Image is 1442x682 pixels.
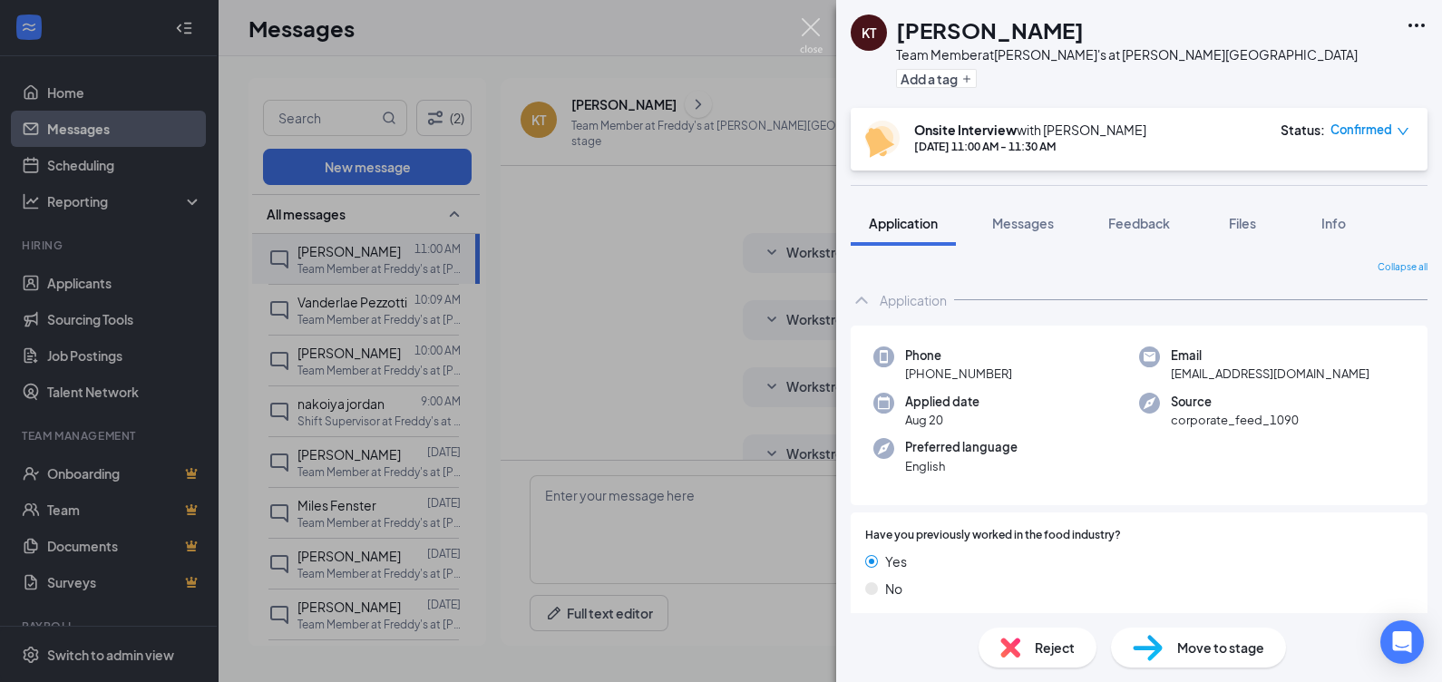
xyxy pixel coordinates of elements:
[914,139,1146,154] div: [DATE] 11:00 AM - 11:30 AM
[1035,638,1075,658] span: Reject
[914,121,1146,139] div: with [PERSON_NAME]
[961,73,972,84] svg: Plus
[1171,411,1299,429] span: corporate_feed_1090
[1380,620,1424,664] div: Open Intercom Messenger
[851,289,872,311] svg: ChevronUp
[885,579,902,599] span: No
[905,346,1012,365] span: Phone
[1397,125,1409,138] span: down
[1108,215,1170,231] span: Feedback
[905,393,979,411] span: Applied date
[905,457,1018,475] span: English
[896,69,977,88] button: PlusAdd a tag
[1171,365,1369,383] span: [EMAIL_ADDRESS][DOMAIN_NAME]
[1171,346,1369,365] span: Email
[1330,121,1392,139] span: Confirmed
[862,24,876,42] div: KT
[992,215,1054,231] span: Messages
[1171,393,1299,411] span: Source
[1321,215,1346,231] span: Info
[869,215,938,231] span: Application
[914,122,1017,138] b: Onsite Interview
[905,411,979,429] span: Aug 20
[905,365,1012,383] span: [PHONE_NUMBER]
[896,15,1084,45] h1: [PERSON_NAME]
[1378,260,1427,275] span: Collapse all
[896,45,1358,63] div: Team Member at [PERSON_NAME]'s at [PERSON_NAME][GEOGRAPHIC_DATA]
[905,438,1018,456] span: Preferred language
[1281,121,1325,139] div: Status :
[880,291,947,309] div: Application
[885,551,907,571] span: Yes
[1229,215,1256,231] span: Files
[865,527,1121,544] span: Have you previously worked in the food industry?
[1406,15,1427,36] svg: Ellipses
[1177,638,1264,658] span: Move to stage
